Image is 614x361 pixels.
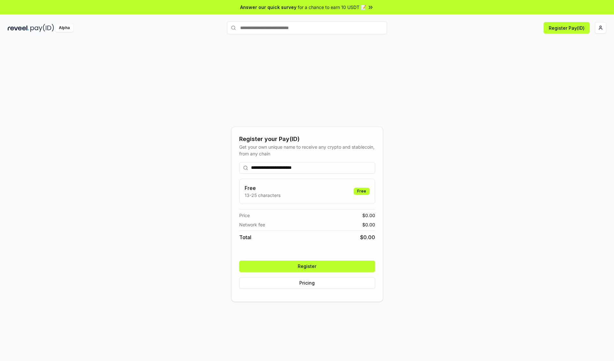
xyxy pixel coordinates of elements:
[239,261,375,272] button: Register
[298,4,366,11] span: for a chance to earn 10 USDT 📝
[362,212,375,219] span: $ 0.00
[239,233,251,241] span: Total
[239,212,250,219] span: Price
[245,184,280,192] h3: Free
[245,192,280,199] p: 13-25 characters
[239,135,375,144] div: Register your Pay(ID)
[240,4,296,11] span: Answer our quick survey
[354,188,370,195] div: Free
[55,24,73,32] div: Alpha
[239,144,375,157] div: Get your own unique name to receive any crypto and stablecoin, from any chain
[360,233,375,241] span: $ 0.00
[239,221,265,228] span: Network fee
[239,277,375,289] button: Pricing
[8,24,29,32] img: reveel_dark
[362,221,375,228] span: $ 0.00
[30,24,54,32] img: pay_id
[544,22,590,34] button: Register Pay(ID)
